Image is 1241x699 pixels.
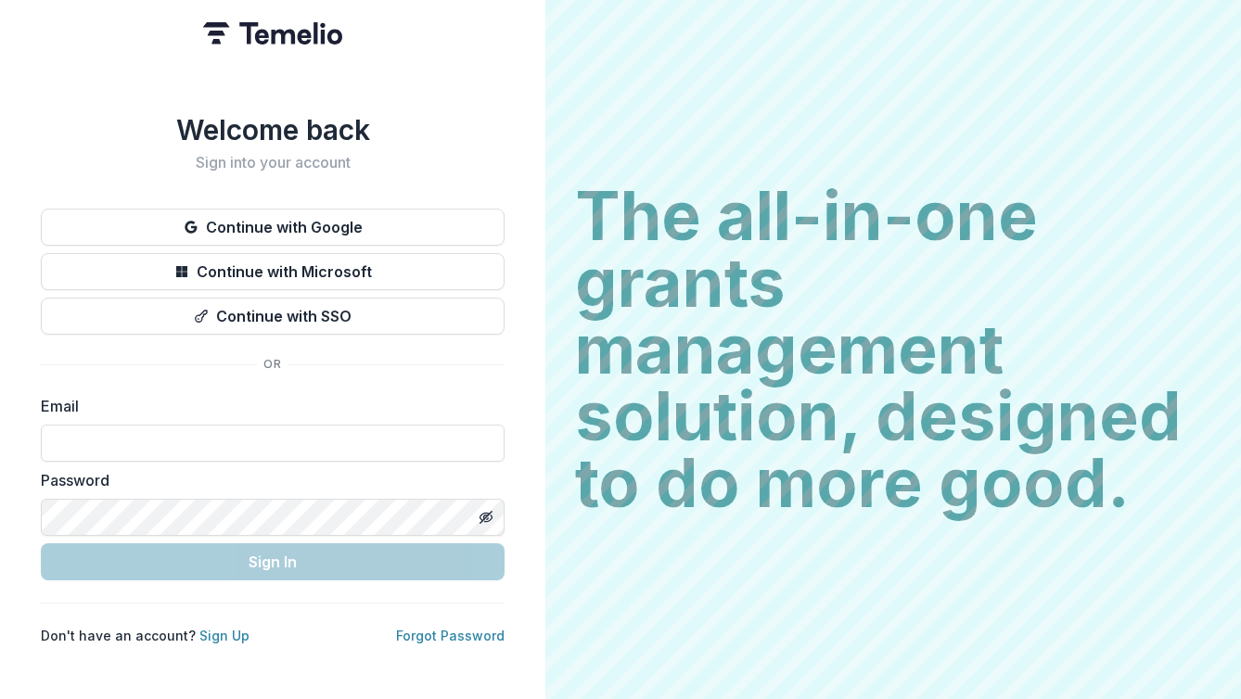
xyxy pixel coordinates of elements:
a: Forgot Password [396,628,505,643]
label: Email [41,395,493,417]
button: Continue with Microsoft [41,253,505,290]
button: Toggle password visibility [471,502,501,532]
h2: Sign into your account [41,154,505,172]
button: Continue with Google [41,209,505,246]
p: Don't have an account? [41,626,249,645]
h1: Welcome back [41,113,505,146]
button: Continue with SSO [41,298,505,335]
img: Temelio [203,22,342,44]
label: Password [41,469,493,491]
button: Sign In [41,543,505,580]
a: Sign Up [199,628,249,643]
